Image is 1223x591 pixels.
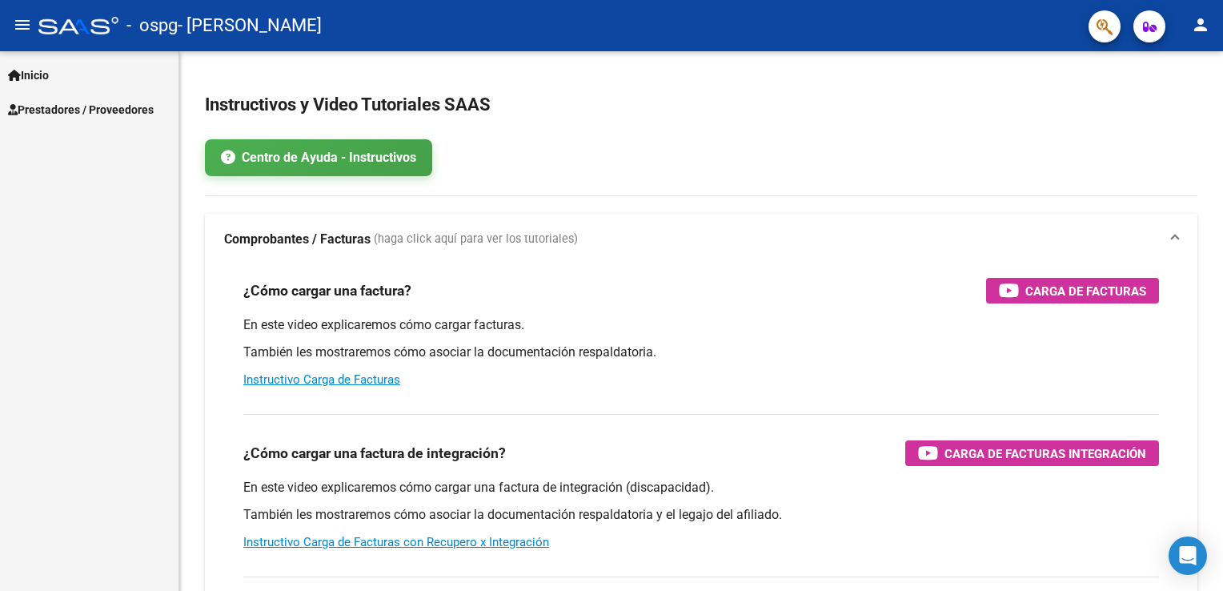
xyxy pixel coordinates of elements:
button: Carga de Facturas Integración [905,440,1159,466]
a: Instructivo Carga de Facturas con Recupero x Integración [243,535,549,549]
h3: ¿Cómo cargar una factura de integración? [243,442,506,464]
span: (haga click aquí para ver los tutoriales) [374,231,578,248]
p: También les mostraremos cómo asociar la documentación respaldatoria. [243,344,1159,361]
p: En este video explicaremos cómo cargar una factura de integración (discapacidad). [243,479,1159,497]
mat-icon: person [1191,15,1210,34]
span: Prestadores / Proveedores [8,101,154,119]
mat-icon: menu [13,15,32,34]
span: Carga de Facturas Integración [944,444,1146,464]
h2: Instructivos y Video Tutoriales SAAS [205,90,1197,120]
strong: Comprobantes / Facturas [224,231,371,248]
h3: ¿Cómo cargar una factura? [243,279,411,302]
p: También les mostraremos cómo asociar la documentación respaldatoria y el legajo del afiliado. [243,506,1159,524]
mat-expansion-panel-header: Comprobantes / Facturas (haga click aquí para ver los tutoriales) [205,214,1197,265]
a: Instructivo Carga de Facturas [243,372,400,387]
a: Centro de Ayuda - Instructivos [205,139,432,176]
p: En este video explicaremos cómo cargar facturas. [243,316,1159,334]
button: Carga de Facturas [986,278,1159,304]
span: - ospg [126,8,178,43]
span: - [PERSON_NAME] [178,8,322,43]
span: Carga de Facturas [1025,281,1146,301]
span: Inicio [8,66,49,84]
div: Open Intercom Messenger [1169,537,1207,575]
